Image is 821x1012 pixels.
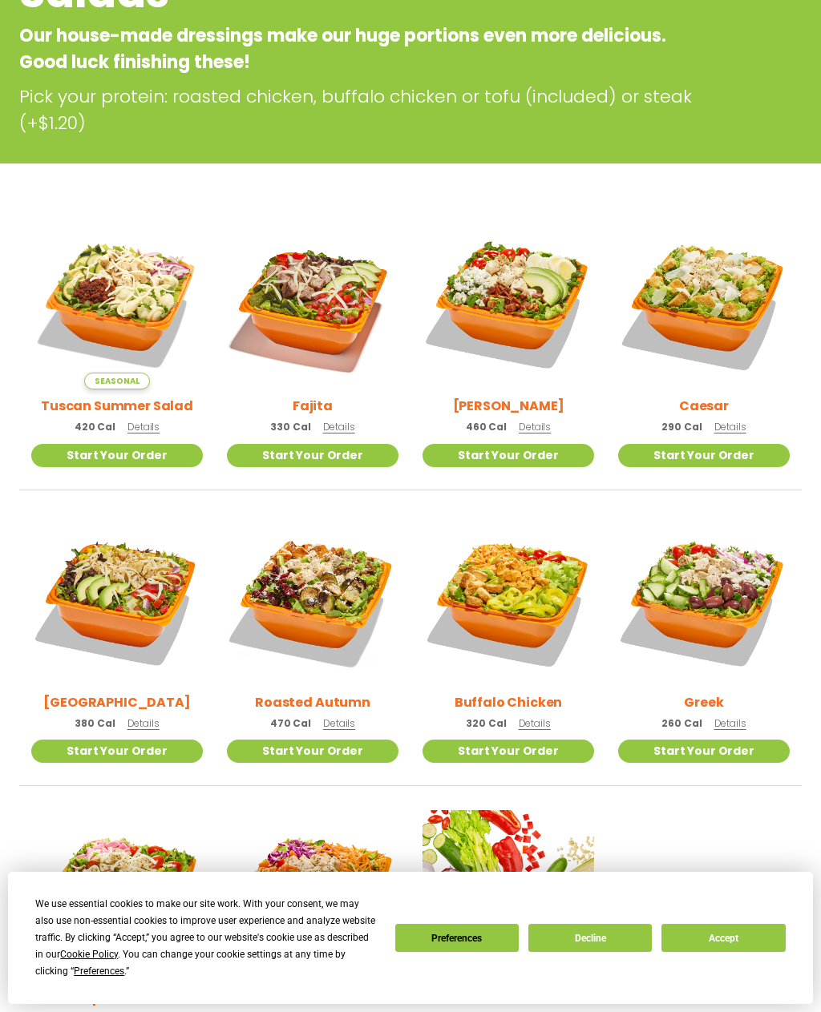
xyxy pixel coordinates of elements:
a: Start Your Order [618,740,790,763]
a: Start Your Order [423,740,594,763]
h2: Buffalo Chicken [455,692,563,712]
span: Details [127,420,160,433]
a: Start Your Order [227,444,398,467]
span: 260 Cal [661,716,702,731]
span: Details [519,420,551,433]
p: Our house-made dressings make our huge portions even more delicious. Good luck finishing these! [19,22,673,75]
img: Product photo for Greek Salad [618,514,790,686]
span: 320 Cal [466,716,506,731]
p: Pick your protein: roasted chicken, buffalo chicken or tofu (included) or steak (+$1.20) [19,83,733,136]
h2: Greek [684,692,723,712]
span: 460 Cal [466,420,507,434]
img: Product photo for Jalapeño Ranch Salad [31,810,203,982]
span: 330 Cal [270,420,310,434]
img: Product photo for Fajita Salad [227,218,398,389]
span: Details [127,716,160,730]
button: Accept [661,924,785,952]
img: Product photo for Cobb Salad [423,218,594,389]
h2: Tuscan Summer Salad [41,396,193,416]
img: Product photo for Build Your Own [423,810,594,982]
h2: Roasted Autumn [255,692,370,712]
h2: [GEOGRAPHIC_DATA] [43,692,190,712]
a: Start Your Order [227,740,398,763]
span: 290 Cal [661,420,702,434]
a: Start Your Order [423,444,594,467]
span: Details [323,420,355,433]
span: Cookie Policy [60,949,118,960]
img: Product photo for Roasted Autumn Salad [227,514,398,686]
a: Start Your Order [31,444,203,467]
span: Seasonal [84,373,149,389]
div: We use essential cookies to make our site work. With your consent, we may also use non-essential ... [35,896,375,980]
span: Details [519,716,551,730]
div: Cookie Consent Prompt [8,872,813,1004]
span: Details [323,716,355,730]
a: Start Your Order [618,444,790,467]
span: 420 Cal [75,420,115,434]
img: Product photo for Thai Salad [227,810,398,982]
span: Details [714,420,746,433]
h2: [PERSON_NAME] [453,396,564,416]
img: Product photo for Buffalo Chicken Salad [423,514,594,686]
span: Preferences [74,966,124,977]
span: 470 Cal [270,716,311,731]
button: Preferences [395,924,519,952]
h2: Caesar [679,396,729,416]
h2: Fajita [293,396,333,416]
img: Product photo for Caesar Salad [618,218,790,389]
a: Start Your Order [31,740,203,763]
img: Product photo for Tuscan Summer Salad [31,218,203,389]
span: 380 Cal [75,716,115,731]
span: Details [714,716,746,730]
button: Decline [528,924,652,952]
img: Product photo for BBQ Ranch Salad [31,514,203,686]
